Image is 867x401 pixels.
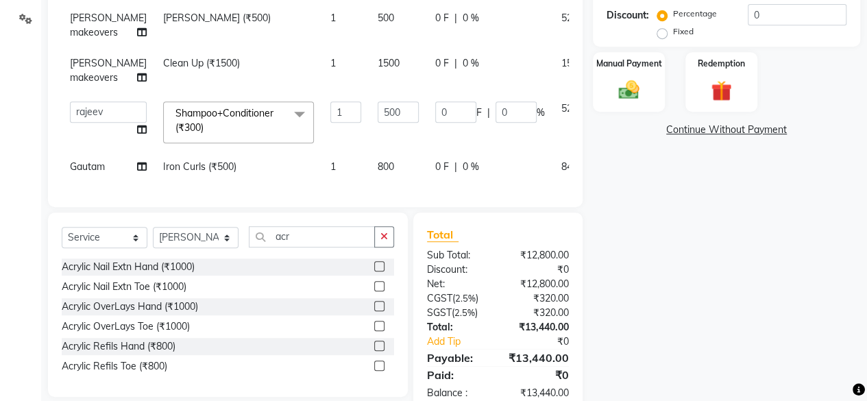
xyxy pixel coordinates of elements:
div: Acrylic OverLays Hand (₹1000) [62,300,198,314]
span: [PERSON_NAME] makeovers [70,12,147,38]
div: ( ) [417,291,498,306]
div: Paid: [417,367,498,383]
div: Discount: [417,263,498,277]
span: 1 [330,57,336,69]
a: Continue Without Payment [596,123,857,137]
div: ₹320.00 [498,306,579,320]
div: Total: [417,320,498,335]
span: [PERSON_NAME] makeovers [70,57,147,84]
div: ₹12,800.00 [498,277,579,291]
span: Shampoo+Conditioner (₹300) [175,107,273,134]
img: _gift.svg [705,78,738,104]
span: 0 % [463,56,479,71]
div: Sub Total: [417,248,498,263]
label: Fixed [673,25,694,38]
span: | [454,160,457,174]
span: 1 [330,12,336,24]
span: 1500 [378,57,400,69]
span: Clean Up (₹1500) [163,57,240,69]
span: 2.5% [455,293,476,304]
div: ₹0 [498,263,579,277]
span: 0 F [435,11,449,25]
div: ₹0 [498,367,579,383]
div: Balance : [417,386,498,400]
span: Iron Curls (₹500) [163,160,236,173]
span: CGST [427,292,452,304]
span: SGST [427,306,452,319]
div: Acrylic OverLays Toe (₹1000) [62,319,190,334]
span: 500 [378,12,394,24]
span: 800 [378,160,394,173]
span: 0 % [463,11,479,25]
div: Acrylic Nail Extn Toe (₹1000) [62,280,186,294]
div: Net: [417,277,498,291]
span: 0 F [435,160,449,174]
span: 0 F [435,56,449,71]
span: 525 [561,102,578,114]
span: 0 % [463,160,479,174]
span: | [454,11,457,25]
span: 1575 [561,57,583,69]
div: ₹320.00 [498,291,579,306]
span: Gautam [70,160,105,173]
span: % [537,106,545,120]
div: ₹13,440.00 [498,386,579,400]
div: Acrylic Refils Toe (₹800) [62,359,167,374]
span: 2.5% [454,307,475,318]
span: Total [427,228,459,242]
img: _cash.svg [612,78,646,102]
a: x [204,121,210,134]
span: 1 [330,160,336,173]
div: ( ) [417,306,498,320]
div: ₹12,800.00 [498,248,579,263]
div: ₹13,440.00 [498,320,579,335]
input: Search or Scan [249,226,375,247]
div: Acrylic Nail Extn Hand (₹1000) [62,260,195,274]
label: Percentage [673,8,717,20]
span: [PERSON_NAME] (₹500) [163,12,271,24]
a: Add Tip [417,335,511,349]
label: Manual Payment [596,58,662,70]
span: 525 [561,12,578,24]
span: | [454,56,457,71]
div: Discount: [607,8,649,23]
span: | [487,106,490,120]
div: Payable: [417,350,498,366]
label: Redemption [698,58,745,70]
div: ₹13,440.00 [498,350,579,366]
div: ₹0 [511,335,579,349]
span: F [476,106,482,120]
div: Acrylic Refils Hand (₹800) [62,339,175,354]
span: 840 [561,160,578,173]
